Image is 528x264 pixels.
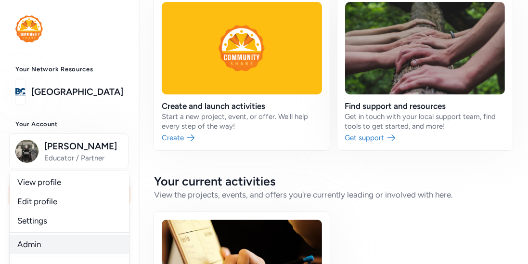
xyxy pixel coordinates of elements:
img: logo [15,15,43,42]
h2: Your current activities [154,173,513,189]
div: View the projects, events, and offers you're currently leading or involved with here. [154,189,513,200]
span: [PERSON_NAME] [44,140,122,153]
a: View profile [10,172,129,192]
a: [GEOGRAPHIC_DATA] [31,85,123,99]
h3: Your Network Resources [15,66,123,73]
img: logo [15,81,26,103]
a: Settings [10,211,129,230]
a: Edit profile [10,192,129,211]
a: Create and Connect1 [8,230,131,251]
span: Educator / Partner [44,153,122,163]
a: Home [8,184,131,205]
a: Respond to Invites [8,207,131,228]
h3: Your Account [15,120,123,128]
button: [PERSON_NAME]Educator / Partner [9,133,129,169]
a: Admin [10,235,129,254]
